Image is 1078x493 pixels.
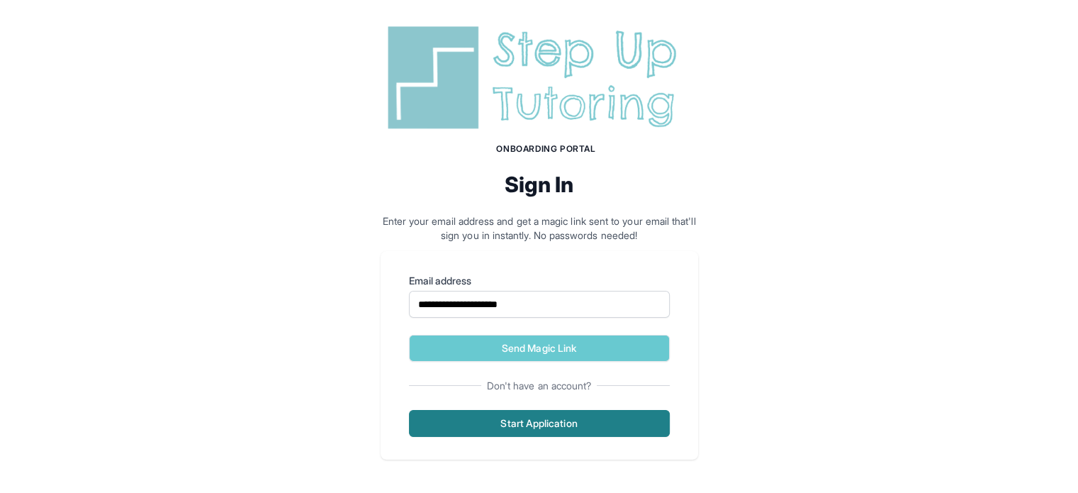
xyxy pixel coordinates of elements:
p: Enter your email address and get a magic link sent to your email that'll sign you in instantly. N... [381,214,698,243]
h2: Sign In [381,172,698,197]
span: Don't have an account? [481,379,597,393]
button: Send Magic Link [409,335,670,362]
button: Start Application [409,410,670,437]
h1: Onboarding Portal [395,143,698,155]
label: Email address [409,274,670,288]
img: Step Up Tutoring horizontal logo [381,21,698,135]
